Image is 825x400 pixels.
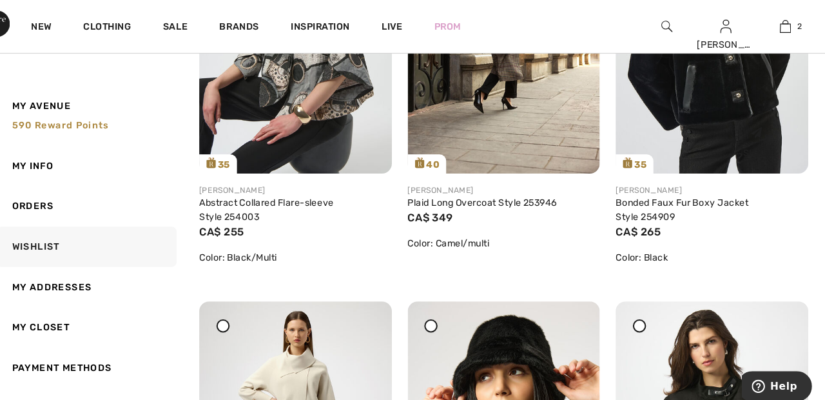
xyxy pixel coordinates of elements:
[722,114,799,159] div: Share
[418,230,606,244] div: Color: Camel/multi
[17,299,193,339] a: My Closet
[215,179,403,191] div: [PERSON_NAME]
[17,260,193,299] a: My Addresses
[33,97,90,110] span: My Avenue
[215,192,346,217] a: Abstract Collared Flare-sleeve Style 254003
[304,21,362,34] span: Inspiration
[17,181,193,221] a: Orders
[17,339,193,378] a: Payment Methods
[102,21,149,34] a: Clothing
[17,221,193,260] a: Wishlist
[418,179,606,191] div: [PERSON_NAME]
[17,142,193,181] a: My Info
[781,18,791,34] img: My Bag
[215,219,259,232] span: CA$ 255
[180,21,204,34] a: Sale
[444,19,470,33] a: Prom
[798,20,802,32] span: 2
[744,361,812,394] iframe: Opens a widget where you can find more information
[757,18,814,34] a: 2
[393,19,413,33] a: Live
[235,21,274,34] a: Brands
[621,244,808,257] div: Color: Black
[665,18,676,34] img: search the website
[418,206,462,218] span: CA$ 349
[700,37,757,50] div: [PERSON_NAME]
[723,19,733,32] a: Sign In
[621,219,665,232] span: CA$ 265
[5,10,31,36] img: 1ère Avenue
[723,18,733,34] img: My Info
[621,192,750,217] a: Bonded Faux Fur Boxy Jacket Style 254909
[52,21,72,34] a: New
[33,117,127,128] span: 590 Reward points
[418,192,564,203] a: Plaid Long Overcoat Style 253946
[215,244,403,257] div: Color: Black/Multi
[621,179,808,191] div: [PERSON_NAME]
